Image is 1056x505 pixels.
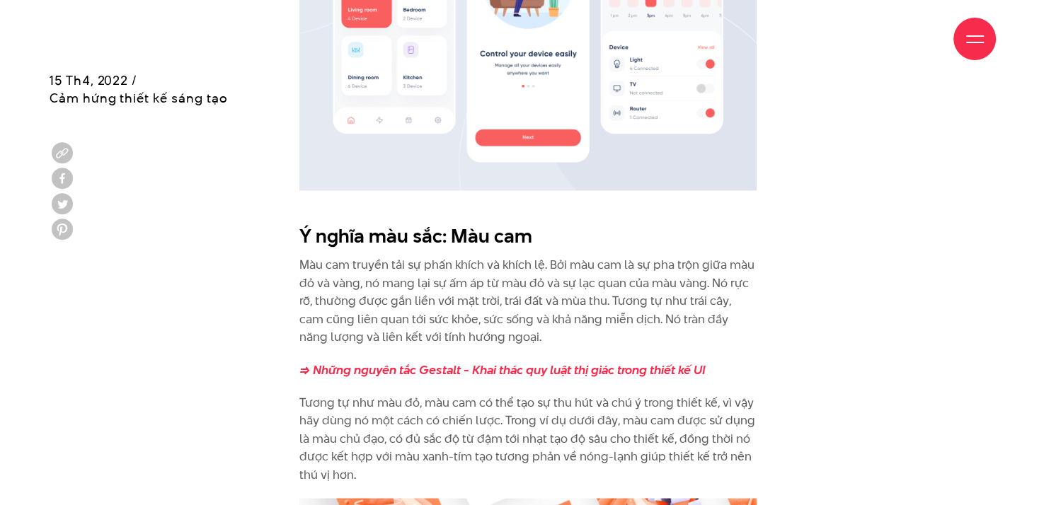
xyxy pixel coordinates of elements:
[299,256,757,347] p: Màu cam truyền tải sự phấn khích và khích lệ. Bởi màu cam là sự pha trộn giữa màu đỏ và vàng, nó ...
[50,71,227,107] span: 15 Th4, 2022 / Cảm hứng thiết kế sáng tạo
[299,393,757,484] p: Tương tự như màu đỏ, màu cam có thể tạo sự thu hút và chú ý trong thiết kế, vì vậy hãy dùng nó mộ...
[299,223,757,250] h2: Ý nghĩa màu sắc: Màu cam
[299,361,706,378] a: => Những nguyên tắc Gestalt - Khai thác quy luật thị giác trong thiết kế UI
